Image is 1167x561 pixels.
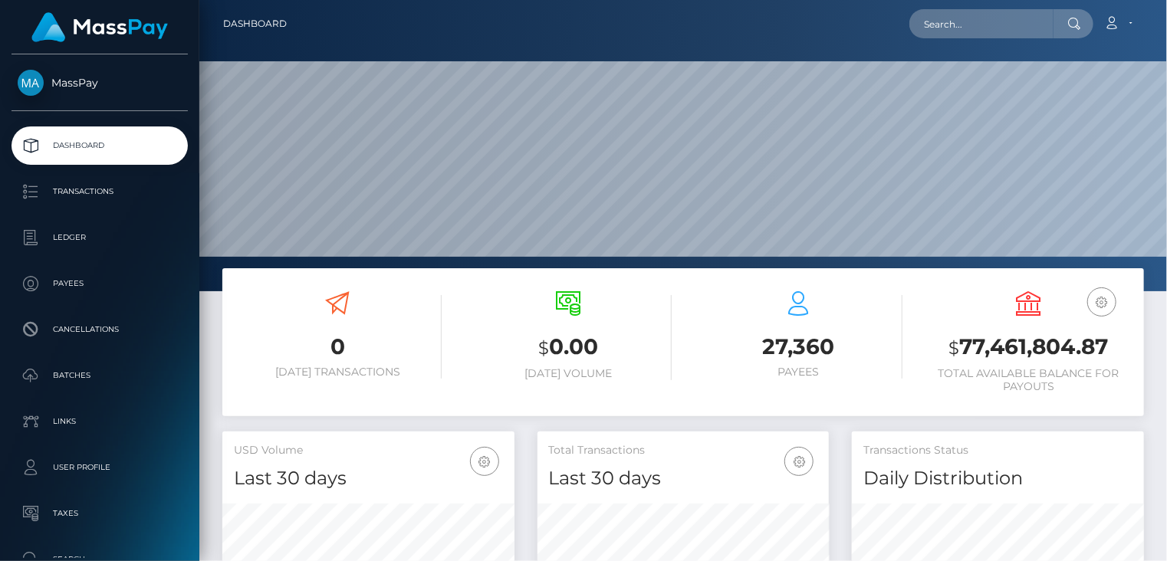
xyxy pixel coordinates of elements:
[863,465,1132,492] h4: Daily Distribution
[949,337,960,359] small: $
[925,332,1133,363] h3: 77,461,804.87
[863,443,1132,458] h5: Transactions Status
[12,494,188,533] a: Taxes
[12,402,188,441] a: Links
[12,310,188,349] a: Cancellations
[909,9,1054,38] input: Search...
[12,356,188,395] a: Batches
[234,332,442,362] h3: 0
[18,226,182,249] p: Ledger
[925,367,1133,393] h6: Total Available Balance for Payouts
[234,443,503,458] h5: USD Volume
[12,264,188,303] a: Payees
[12,126,188,165] a: Dashboard
[12,172,188,211] a: Transactions
[549,465,818,492] h4: Last 30 days
[234,465,503,492] h4: Last 30 days
[465,367,672,380] h6: [DATE] Volume
[18,180,182,203] p: Transactions
[18,456,182,479] p: User Profile
[18,272,182,295] p: Payees
[18,502,182,525] p: Taxes
[12,76,188,90] span: MassPay
[549,443,818,458] h5: Total Transactions
[18,364,182,387] p: Batches
[18,70,44,96] img: MassPay
[12,448,188,487] a: User Profile
[223,8,287,40] a: Dashboard
[465,332,672,363] h3: 0.00
[12,218,188,257] a: Ledger
[18,318,182,341] p: Cancellations
[538,337,549,359] small: $
[695,332,902,362] h3: 27,360
[31,12,168,42] img: MassPay Logo
[234,366,442,379] h6: [DATE] Transactions
[695,366,902,379] h6: Payees
[18,410,182,433] p: Links
[18,134,182,157] p: Dashboard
